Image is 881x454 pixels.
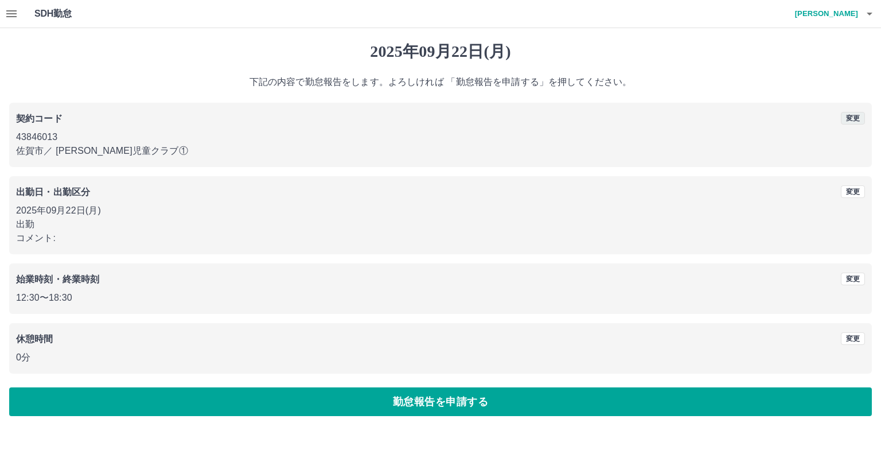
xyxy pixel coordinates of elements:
p: コメント: [16,231,865,245]
button: 変更 [841,273,865,285]
p: 下記の内容で勤怠報告をします。よろしければ 「勤怠報告を申請する」を押してください。 [9,75,872,89]
h1: 2025年09月22日(月) [9,42,872,61]
p: 2025年09月22日(月) [16,204,865,218]
p: 佐賀市 ／ [PERSON_NAME]児童クラブ① [16,144,865,158]
b: 始業時刻・終業時刻 [16,274,99,284]
button: 勤怠報告を申請する [9,387,872,416]
p: 0分 [16,351,865,364]
p: 出勤 [16,218,865,231]
p: 43846013 [16,130,865,144]
p: 12:30 〜 18:30 [16,291,865,305]
button: 変更 [841,185,865,198]
button: 変更 [841,332,865,345]
b: 休憩時間 [16,334,53,344]
button: 変更 [841,112,865,125]
b: 出勤日・出勤区分 [16,187,90,197]
b: 契約コード [16,114,63,123]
